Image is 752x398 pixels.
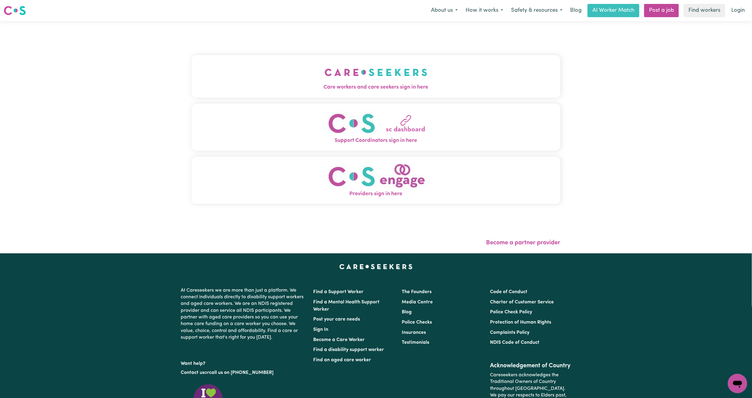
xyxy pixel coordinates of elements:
iframe: Button to launch messaging window, conversation in progress [728,374,747,393]
a: Post a job [644,4,679,17]
button: How it works [462,4,507,17]
a: The Founders [402,290,432,294]
a: NDIS Code of Conduct [490,340,539,345]
a: Police Checks [402,320,432,325]
a: Find an aged care worker [314,358,371,362]
a: Find a Support Worker [314,290,364,294]
span: Providers sign in here [192,190,560,198]
p: or [181,367,306,378]
a: call us on [PHONE_NUMBER] [209,370,274,375]
a: Insurances [402,330,426,335]
p: Want help? [181,358,306,367]
button: Support Coordinators sign in here [192,104,560,151]
a: Careseekers logo [4,4,26,17]
a: Complaints Policy [490,330,529,335]
span: Support Coordinators sign in here [192,137,560,145]
a: Become a partner provider [486,240,560,246]
a: Login [728,4,748,17]
p: At Careseekers we are more than just a platform. We connect individuals directly to disability su... [181,285,306,343]
a: Post your care needs [314,317,360,322]
a: Find a Mental Health Support Worker [314,300,380,312]
h2: Acknowledgement of Country [490,362,571,369]
a: Blog [566,4,585,17]
a: Protection of Human Rights [490,320,551,325]
img: Careseekers logo [4,5,26,16]
button: Safety & resources [507,4,566,17]
a: Find a disability support worker [314,347,384,352]
button: About us [427,4,462,17]
a: AI Worker Match [588,4,639,17]
a: Charter of Customer Service [490,300,554,305]
a: Find workers [684,4,725,17]
a: Blog [402,310,412,315]
button: Providers sign in here [192,157,560,204]
a: Sign In [314,327,329,332]
a: Careseekers home page [339,264,413,269]
button: Care workers and care seekers sign in here [192,55,560,97]
a: Police Check Policy [490,310,532,315]
a: Testimonials [402,340,429,345]
span: Care workers and care seekers sign in here [192,83,560,91]
a: Contact us [181,370,205,375]
a: Code of Conduct [490,290,527,294]
a: Become a Care Worker [314,337,365,342]
a: Media Centre [402,300,433,305]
